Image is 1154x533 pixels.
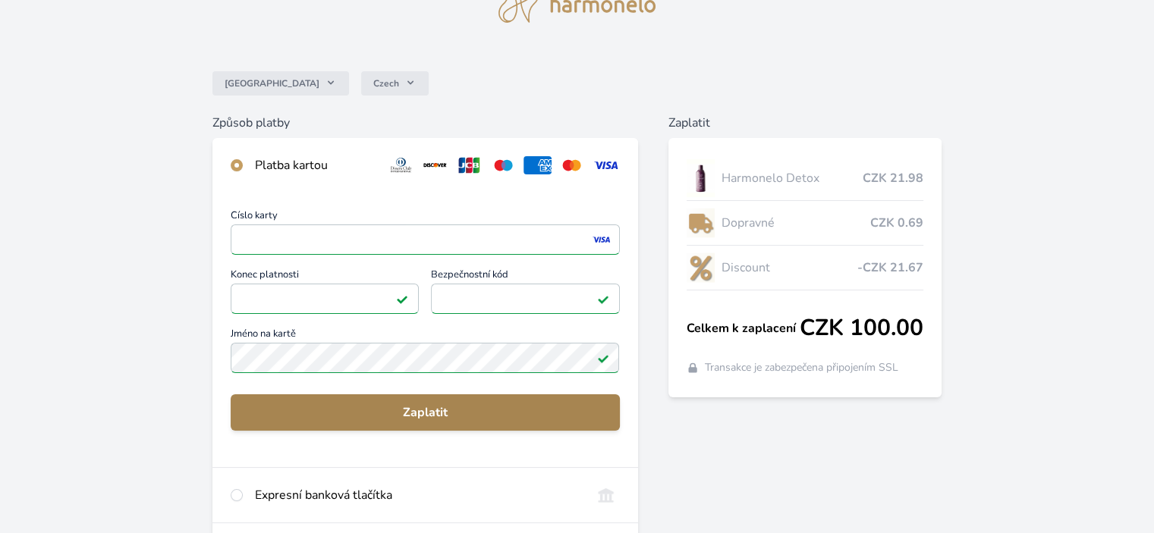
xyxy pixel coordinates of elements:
[231,329,619,343] span: Jméno na kartě
[212,114,637,132] h6: Způsob platby
[438,288,612,309] iframe: Iframe pro bezpečnostní kód
[396,293,408,305] img: Platné pole
[237,229,612,250] iframe: Iframe pro číslo karty
[231,211,619,224] span: Číslo karty
[212,71,349,96] button: [GEOGRAPHIC_DATA]
[231,270,419,284] span: Konec platnosti
[431,270,619,284] span: Bezpečnostní kód
[255,486,579,504] div: Expresní banková tlačítka
[668,114,942,132] h6: Zaplatit
[225,77,319,89] span: [GEOGRAPHIC_DATA]
[592,486,620,504] img: onlineBanking_CZ.svg
[237,288,412,309] iframe: Iframe pro datum vypršení platnosti
[243,403,607,422] span: Zaplatit
[592,156,620,174] img: visa.svg
[455,156,483,174] img: jcb.svg
[231,343,619,373] input: Jméno na kartěPlatné pole
[705,360,898,375] span: Transakce je zabezpečena připojením SSL
[597,293,609,305] img: Platné pole
[255,156,375,174] div: Platba kartou
[721,214,869,232] span: Dopravné
[489,156,517,174] img: maestro.svg
[721,259,857,277] span: Discount
[870,214,923,232] span: CZK 0.69
[687,204,715,242] img: delivery-lo.png
[558,156,586,174] img: mc.svg
[863,169,923,187] span: CZK 21.98
[597,352,609,364] img: Platné pole
[687,249,715,287] img: discount-lo.png
[591,233,612,246] img: visa
[687,319,800,337] span: Celkem k zaplacení
[800,315,923,342] span: CZK 100.00
[373,77,399,89] span: Czech
[421,156,449,174] img: discover.svg
[687,159,715,197] img: DETOX_se_stinem_x-lo.jpg
[231,394,619,431] button: Zaplatit
[361,71,429,96] button: Czech
[721,169,862,187] span: Harmonelo Detox
[524,156,552,174] img: amex.svg
[857,259,923,277] span: -CZK 21.67
[387,156,415,174] img: diners.svg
